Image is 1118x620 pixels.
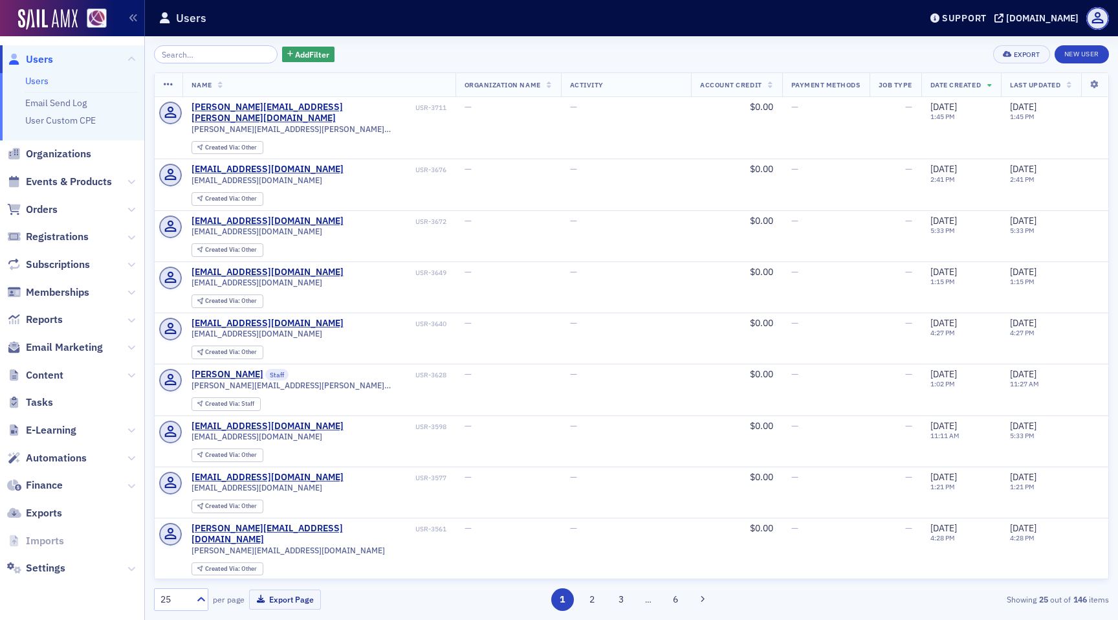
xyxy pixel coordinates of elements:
[905,266,912,278] span: —
[1010,471,1036,483] span: [DATE]
[192,523,413,546] div: [PERSON_NAME][EMAIL_ADDRESS][DOMAIN_NAME]
[192,432,322,441] span: [EMAIL_ADDRESS][DOMAIN_NAME]
[160,593,189,606] div: 25
[791,522,798,534] span: —
[791,420,798,432] span: —
[750,266,773,278] span: $0.00
[465,101,472,113] span: —
[205,194,241,203] span: Created Via :
[905,368,912,380] span: —
[205,450,241,459] span: Created Via :
[26,478,63,493] span: Finance
[205,502,241,510] span: Created Via :
[192,80,212,89] span: Name
[1010,80,1060,89] span: Last Updated
[25,75,49,87] a: Users
[7,258,90,272] a: Subscriptions
[192,192,263,206] div: Created Via: Other
[664,588,687,611] button: 6
[930,226,955,235] time: 5:33 PM
[26,340,103,355] span: Email Marketing
[192,318,344,329] a: [EMAIL_ADDRESS][DOMAIN_NAME]
[7,340,103,355] a: Email Marketing
[930,175,955,184] time: 2:41 PM
[7,368,63,382] a: Content
[551,588,574,611] button: 1
[192,369,263,381] a: [PERSON_NAME]
[905,317,912,329] span: —
[192,278,322,287] span: [EMAIL_ADDRESS][DOMAIN_NAME]
[791,317,798,329] span: —
[1010,226,1035,235] time: 5:33 PM
[750,368,773,380] span: $0.00
[26,313,63,327] span: Reports
[1010,379,1039,388] time: 11:27 AM
[205,566,257,573] div: Other
[345,166,446,174] div: USR-3676
[7,423,76,437] a: E-Learning
[1010,175,1035,184] time: 2:41 PM
[465,215,472,227] span: —
[930,101,957,113] span: [DATE]
[205,401,254,408] div: Staff
[1010,101,1036,113] span: [DATE]
[192,381,446,390] span: [PERSON_NAME][EMAIL_ADDRESS][PERSON_NAME][DOMAIN_NAME]
[930,317,957,329] span: [DATE]
[905,420,912,432] span: —
[791,163,798,175] span: —
[249,590,321,610] button: Export Page
[570,215,577,227] span: —
[1010,328,1035,337] time: 4:27 PM
[930,215,957,227] span: [DATE]
[213,593,245,605] label: per page
[7,478,63,493] a: Finance
[639,593,657,605] span: …
[1014,51,1040,58] div: Export
[930,471,957,483] span: [DATE]
[345,269,446,277] div: USR-3649
[26,368,63,382] span: Content
[930,112,955,121] time: 1:45 PM
[1010,431,1035,440] time: 5:33 PM
[192,243,263,257] div: Created Via: Other
[7,203,58,217] a: Orders
[192,124,446,134] span: [PERSON_NAME][EMAIL_ADDRESS][PERSON_NAME][DOMAIN_NAME]
[570,368,577,380] span: —
[905,163,912,175] span: —
[192,267,344,278] a: [EMAIL_ADDRESS][DOMAIN_NAME]
[465,163,472,175] span: —
[879,80,912,89] span: Job Type
[205,348,241,356] span: Created Via :
[7,451,87,465] a: Automations
[192,102,413,124] a: [PERSON_NAME][EMAIL_ADDRESS][PERSON_NAME][DOMAIN_NAME]
[192,472,344,483] div: [EMAIL_ADDRESS][DOMAIN_NAME]
[580,588,603,611] button: 2
[345,217,446,226] div: USR-3672
[570,471,577,483] span: —
[78,8,107,30] a: View Homepage
[205,245,241,254] span: Created Via :
[26,147,91,161] span: Organizations
[930,266,957,278] span: [DATE]
[205,298,257,305] div: Other
[905,471,912,483] span: —
[791,80,860,89] span: Payment Methods
[26,203,58,217] span: Orders
[26,423,76,437] span: E-Learning
[930,80,981,89] span: Date Created
[994,14,1083,23] button: [DOMAIN_NAME]
[750,420,773,432] span: $0.00
[205,195,257,203] div: Other
[345,423,446,431] div: USR-3598
[1071,593,1089,605] strong: 146
[192,397,261,411] div: Created Via: Staff
[750,101,773,113] span: $0.00
[1055,45,1109,63] a: New User
[791,471,798,483] span: —
[205,564,241,573] span: Created Via :
[192,562,263,576] div: Created Via: Other
[905,101,912,113] span: —
[26,561,65,575] span: Settings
